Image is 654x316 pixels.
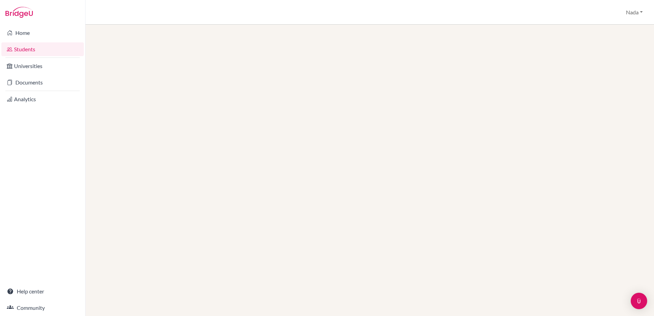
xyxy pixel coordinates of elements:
[623,6,646,19] button: Nada
[5,7,33,18] img: Bridge-U
[1,76,84,89] a: Documents
[1,59,84,73] a: Universities
[1,92,84,106] a: Analytics
[1,42,84,56] a: Students
[1,301,84,315] a: Community
[1,26,84,40] a: Home
[1,285,84,298] a: Help center
[631,293,647,309] div: Open Intercom Messenger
